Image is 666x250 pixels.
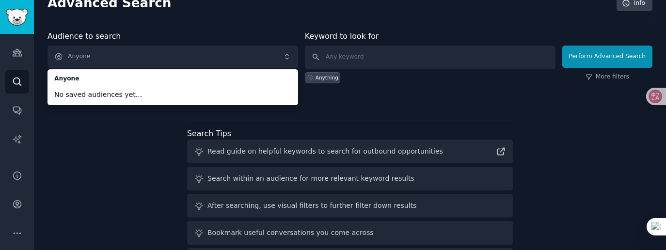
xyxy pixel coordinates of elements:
div: Search within an audience for more relevant keyword results [207,173,414,184]
img: GummySearch logo [6,9,28,26]
div: Anything [316,74,338,81]
label: Audience to search [48,31,121,41]
label: Search Tips [187,129,231,138]
button: Perform Advanced Search [562,46,652,68]
div: Bookmark useful conversations you come across [207,228,374,238]
button: Anyone [48,46,298,68]
label: Keyword to look for [305,31,379,41]
input: Any keyword [305,46,555,69]
span: No saved audiences yet... [54,90,291,100]
ul: Anyone [48,69,298,105]
div: After searching, use visual filters to further filter down results [207,201,416,211]
span: Anyone [54,75,291,83]
div: Read guide on helpful keywords to search for outbound opportunities [207,146,443,156]
a: More filters [586,73,629,81]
